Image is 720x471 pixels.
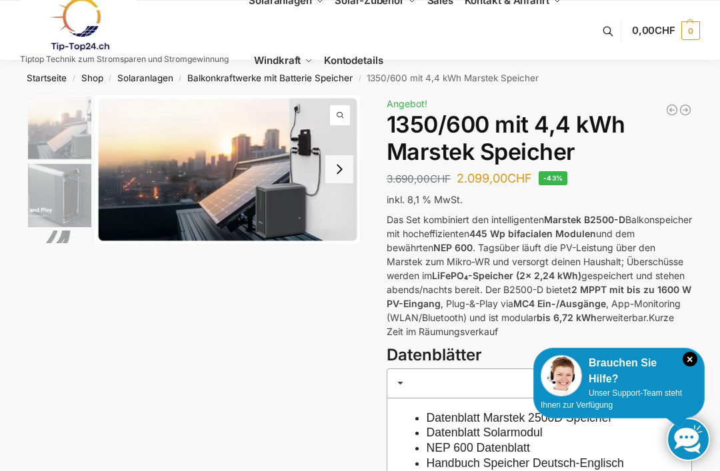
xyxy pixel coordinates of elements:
[117,73,173,83] a: Solaranlagen
[432,270,581,281] strong: LiFePO₄-Speicher (2x 2,24 kWh)
[427,456,624,470] a: Handbuch Speicher Deutsch-Englisch
[27,73,67,83] a: Startseite
[325,155,353,183] button: Next slide
[103,73,117,84] span: /
[387,111,692,166] h1: 1350/600 mit 4,4 kWh Marstek Speicher
[20,55,229,63] p: Tiptop Technik zum Stromsparen und Stromgewinnung
[28,231,91,294] img: Anschlusskabel-3meter_schweizer-stecker
[28,95,91,161] img: Balkonkraftwerk mit Marstek Speicher
[430,173,451,185] span: CHF
[95,95,360,243] a: Balkonkraftwerk mit Marstek Speicher5 1
[469,228,596,239] strong: 445 Wp bifacialen Modulen
[681,21,700,40] span: 0
[67,73,81,84] span: /
[387,213,692,338] p: Das Set kombiniert den intelligenten Balkonspeicher mit hocheffizienten und dem bewährten . Tagsü...
[632,24,675,37] span: 0,00
[679,103,692,117] a: Flexible Solarpanels (2×240 Watt & Solar Laderegler
[95,95,360,243] img: Balkonkraftwerk mit Marstek Speicher
[187,73,353,83] a: Balkonkraftwerke mit Batterie Speicher
[254,54,301,67] span: Windkraft
[513,298,606,309] strong: MC4 Ein-/Ausgänge
[173,73,187,84] span: /
[541,355,697,387] div: Brauchen Sie Hilfe?
[665,103,679,117] a: Steckerkraftwerk mit 8 KW Speicher und 8 Solarmodulen mit 3600 Watt
[632,11,700,51] a: 0,00CHF 0
[457,171,532,185] bdi: 2.099,00
[28,164,91,227] img: Marstek Balkonkraftwerk
[541,355,582,396] img: Customer service
[324,54,383,67] span: Kontodetails
[81,73,103,83] a: Shop
[544,214,625,225] strong: Marstek B2500-D
[427,411,613,424] a: Datenblatt Marstek 2500D Speicher
[427,426,543,439] a: Datenblatt Solarmodul
[507,171,532,185] span: CHF
[249,31,319,91] a: Windkraft
[539,171,568,185] span: -43%
[541,388,682,410] span: Unser Support-Team steht Ihnen zur Verfügung
[683,352,697,366] i: Schließen
[387,98,427,109] span: Angebot!
[655,24,675,37] span: CHF
[537,312,597,323] strong: bis 6,72 kWh
[319,31,389,91] a: Kontodetails
[433,242,473,253] strong: NEP 600
[427,441,530,454] a: NEP 600 Datenblatt
[387,194,463,205] span: inkl. 8,1 % MwSt.
[387,173,451,185] bdi: 3.690,00
[387,344,692,367] h3: Datenblätter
